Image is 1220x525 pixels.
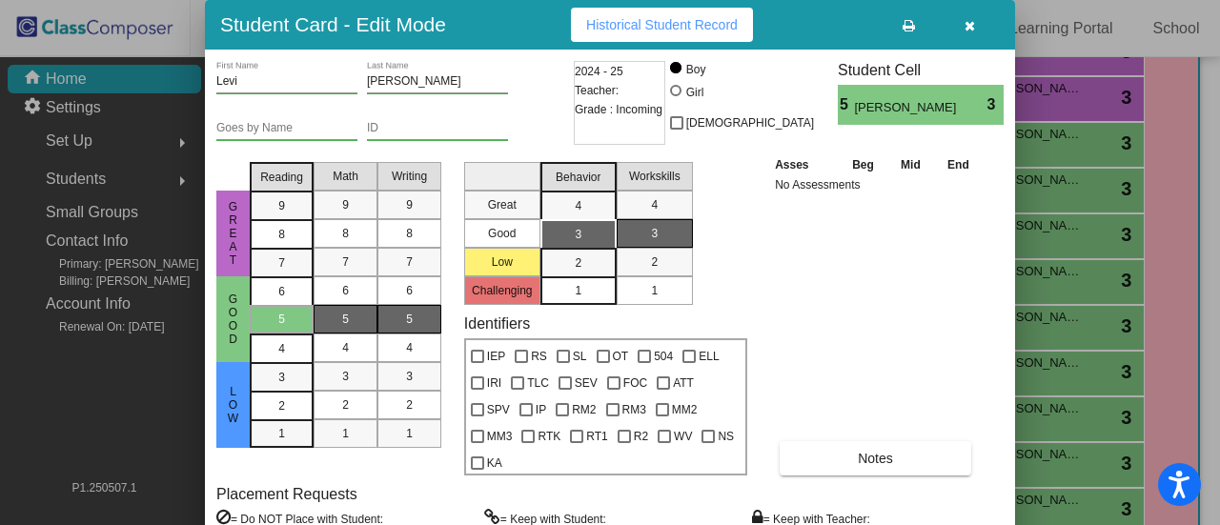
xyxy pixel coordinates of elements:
button: Notes [780,441,971,475]
span: 7 [406,253,413,271]
span: IP [536,398,546,421]
label: Placement Requests [216,485,357,503]
span: 3 [342,368,349,385]
span: TLC [527,372,549,394]
span: 4 [342,339,349,356]
span: 1 [651,282,658,299]
span: 6 [406,282,413,299]
div: Boy [685,61,706,78]
span: Low [225,385,242,425]
span: Great [225,200,242,267]
span: 1 [278,425,285,442]
span: ATT [673,372,694,394]
span: 3 [406,368,413,385]
span: 1 [406,425,413,442]
h3: Student Card - Edit Mode [220,12,446,36]
span: 6 [278,283,285,300]
span: 8 [406,225,413,242]
span: 4 [278,340,285,357]
span: ELL [699,345,719,368]
span: 2 [406,396,413,414]
span: Teacher: [575,81,619,100]
span: RTK [538,425,560,448]
span: [PERSON_NAME] [854,98,960,117]
span: 9 [406,196,413,213]
th: Mid [887,154,933,175]
span: SPV [487,398,510,421]
span: Historical Student Record [586,17,738,32]
span: 8 [278,226,285,243]
span: Writing [392,168,427,185]
span: 3 [575,226,581,243]
span: 9 [278,197,285,214]
span: 2024 - 25 [575,62,623,81]
label: Identifiers [464,314,530,333]
input: goes by name [216,122,357,135]
span: Grade : Incoming [575,100,662,119]
span: 2 [651,253,658,271]
span: RM3 [622,398,646,421]
span: 1 [575,282,581,299]
span: IEP [487,345,505,368]
span: OT [613,345,629,368]
span: 3 [278,369,285,386]
span: SL [573,345,587,368]
span: 4 [575,197,581,214]
span: SEV [575,372,598,394]
span: 2 [575,254,581,272]
span: 2 [278,397,285,414]
span: RM2 [572,398,596,421]
span: 8 [342,225,349,242]
span: R2 [634,425,648,448]
span: 5 [838,93,854,116]
button: Historical Student Record [571,8,753,42]
div: Girl [685,84,704,101]
td: No Assessments [770,175,983,194]
span: 5 [406,311,413,328]
span: Notes [858,451,893,466]
span: IRI [487,372,501,394]
span: Math [333,168,358,185]
span: RT1 [586,425,607,448]
span: Reading [260,169,303,186]
h3: Student Cell [838,61,1004,79]
span: NS [718,425,734,448]
span: KA [487,452,502,475]
span: 9 [342,196,349,213]
span: WV [674,425,692,448]
span: [DEMOGRAPHIC_DATA] [686,111,814,134]
span: MM2 [672,398,698,421]
span: 504 [654,345,673,368]
span: 5 [278,311,285,328]
span: 4 [406,339,413,356]
span: 7 [278,254,285,272]
th: Beg [839,154,888,175]
span: FOC [623,372,647,394]
span: MM3 [487,425,513,448]
span: RS [531,345,547,368]
span: 3 [651,225,658,242]
span: 6 [342,282,349,299]
span: 1 [342,425,349,442]
span: 4 [651,196,658,213]
span: Behavior [556,169,600,186]
span: 3 [987,93,1004,116]
th: End [934,154,984,175]
span: 7 [342,253,349,271]
span: 5 [342,311,349,328]
th: Asses [770,154,839,175]
span: Good [225,293,242,346]
span: Workskills [629,168,681,185]
span: 2 [342,396,349,414]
